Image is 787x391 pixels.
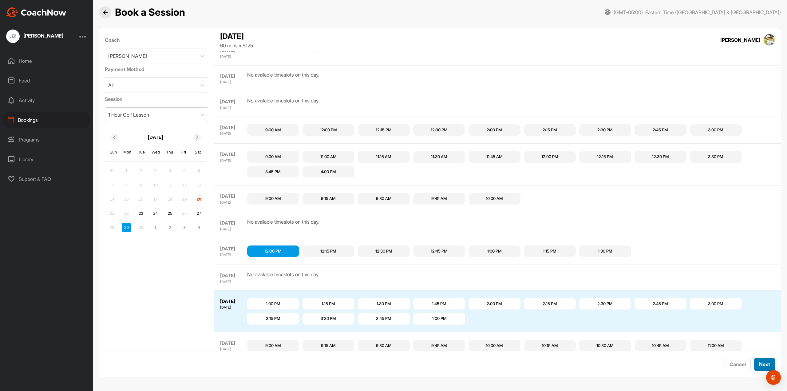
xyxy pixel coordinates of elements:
[708,343,724,349] div: 11:00 AM
[151,195,160,204] div: Not available Wednesday, September 17th, 2025
[764,34,775,46] img: square_bf7859e20590ec39289146fdd3ba7141.jpg
[376,127,392,133] div: 12:15 PM
[265,196,281,202] div: 9:00 AM
[247,71,319,85] div: No available timeslots on this day.
[220,42,253,49] div: 60 mins • $125
[108,111,149,118] div: 1 Hour Golf Lesson
[151,180,160,190] div: Not available Wednesday, September 10th, 2025
[220,279,246,285] div: [DATE]
[220,193,246,200] div: [DATE]
[754,358,775,371] button: Next
[720,36,760,44] div: [PERSON_NAME]
[431,343,447,349] div: 9:45 AM
[653,127,668,133] div: 2:45 PM
[122,166,131,175] div: Not available Monday, September 1st, 2025
[376,316,391,322] div: 3:45 PM
[165,209,175,218] div: Choose Thursday, September 25th, 2025
[220,151,246,158] div: [DATE]
[107,195,117,204] div: Not available Sunday, September 14th, 2025
[542,343,558,349] div: 10:15 AM
[220,252,246,257] div: [DATE]
[432,301,446,307] div: 1:45 PM
[122,195,131,204] div: Not available Monday, September 15th, 2025
[266,316,280,322] div: 3:15 PM
[220,31,253,42] div: [DATE]
[123,148,131,156] div: Mon
[220,200,246,205] div: [DATE]
[107,209,117,218] div: Not available Sunday, September 21st, 2025
[136,209,146,218] div: Choose Tuesday, September 23rd, 2025
[180,148,188,156] div: Fri
[194,195,204,204] div: Not available Saturday, September 20th, 2025
[107,166,204,233] div: month 2025-09
[3,152,90,167] div: Library
[431,196,447,202] div: 9:45 AM
[3,132,90,147] div: Programs
[180,223,189,232] div: Choose Friday, October 3rd, 2025
[180,166,189,175] div: Not available Friday, September 5th, 2025
[265,154,281,160] div: 9:00 AM
[708,154,723,160] div: 3:30 PM
[320,248,336,254] div: 12:15 PM
[265,248,282,254] div: 12:00 PM
[541,154,558,160] div: 12:00 PM
[265,343,281,349] div: 9:00 AM
[122,180,131,190] div: Not available Monday, September 8th, 2025
[377,301,391,307] div: 1:30 PM
[730,361,746,367] span: Cancel
[194,166,204,175] div: Not available Saturday, September 6th, 2025
[321,196,336,202] div: 9:15 AM
[321,343,336,349] div: 9:15 AM
[148,134,163,141] p: [DATE]
[194,223,204,232] div: Choose Saturday, October 4th, 2025
[376,343,392,349] div: 9:30 AM
[766,370,781,385] div: Open Intercom Messenger
[266,301,280,307] div: 1:00 PM
[645,9,781,16] span: Eastern Time ([GEOGRAPHIC_DATA] & [GEOGRAPHIC_DATA])
[543,248,556,254] div: 1:15 PM
[220,124,246,131] div: [DATE]
[247,218,319,232] div: No available timeslots on this day.
[165,166,175,175] div: Not available Thursday, September 4th, 2025
[6,30,20,43] div: JZ
[220,54,246,59] div: [DATE]
[180,195,189,204] div: Not available Friday, September 19th, 2025
[194,180,204,190] div: Not available Saturday, September 13th, 2025
[431,316,447,322] div: 4:00 PM
[614,9,643,16] span: (GMT-05:00)
[109,148,117,156] div: Sun
[3,171,90,187] div: Support & FAQ
[320,154,337,160] div: 11:00 AM
[151,223,160,232] div: Choose Wednesday, October 1st, 2025
[375,248,392,254] div: 12:30 PM
[597,154,613,160] div: 12:15 PM
[105,66,208,73] label: Payment Method
[220,305,246,310] div: [DATE]
[151,166,160,175] div: Not available Wednesday, September 3rd, 2025
[725,358,751,371] button: Cancel
[220,298,246,305] div: [DATE]
[220,347,246,352] div: [DATE]
[376,154,391,160] div: 11:15 AM
[486,343,503,349] div: 10:00 AM
[431,154,447,160] div: 11:30 AM
[165,223,175,232] div: Choose Thursday, October 2nd, 2025
[759,361,770,367] span: Next
[653,301,668,307] div: 2:45 PM
[321,316,336,322] div: 3:30 PM
[23,33,63,38] div: [PERSON_NAME]
[320,127,337,133] div: 12:00 PM
[543,127,557,133] div: 2:15 PM
[151,209,160,218] div: Choose Wednesday, September 24th, 2025
[596,343,614,349] div: 10:30 AM
[166,148,174,156] div: Thu
[265,169,281,175] div: 3:45 PM
[136,166,146,175] div: Not available Tuesday, September 2nd, 2025
[652,343,669,349] div: 10:45 AM
[194,148,202,156] div: Sat
[543,301,557,307] div: 2:15 PM
[220,80,246,85] div: [DATE]
[107,166,117,175] div: Not available Sunday, August 31st, 2025
[115,6,185,18] h2: Book a Session
[598,248,612,254] div: 1:30 PM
